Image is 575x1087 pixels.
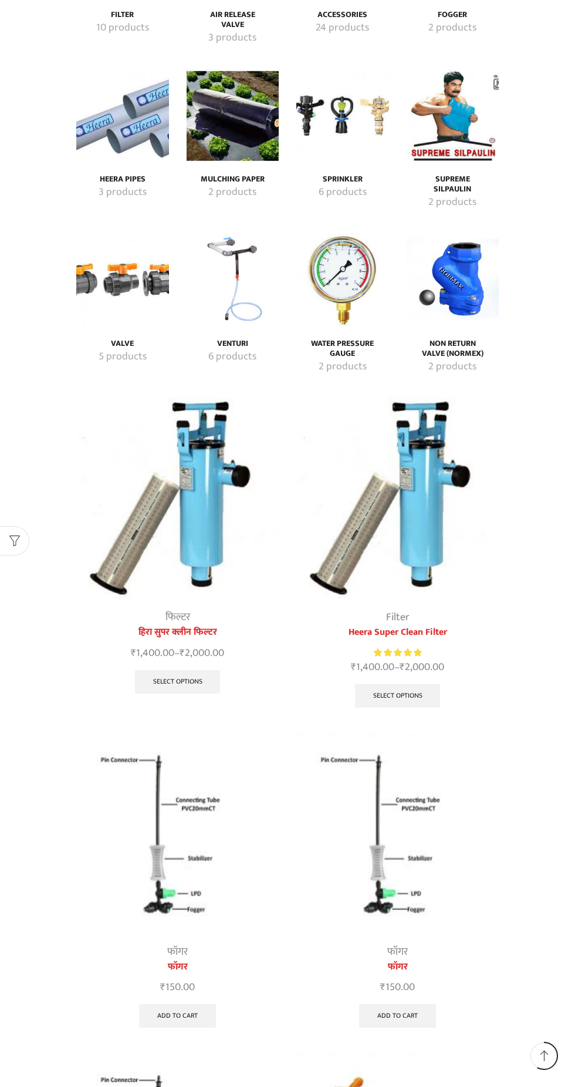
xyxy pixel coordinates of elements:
h4: Venturi [199,339,266,349]
a: फॉगर [76,960,279,974]
h4: Fogger [420,10,486,20]
span: ₹ [351,658,356,676]
a: Visit product category Mulching Paper [199,185,266,200]
mark: 24 products [316,21,369,36]
a: Visit product category Valve [89,349,156,365]
span: ₹ [400,658,405,676]
span: – [296,659,499,675]
a: फॉगर [167,943,188,961]
img: Mulching Paper [187,69,279,162]
a: Visit product category Filter [89,10,156,20]
bdi: 150.00 [160,978,195,996]
a: Visit product category Mulching Paper [199,174,266,184]
a: Visit product category Supreme Silpaulin [420,195,486,210]
a: Visit product category Non Return Valve (Normex) [420,339,486,359]
h4: Water Pressure Gauge [309,339,376,359]
span: ₹ [180,644,185,662]
h4: Mulching Paper [199,174,266,184]
a: Visit product category Air Release Valve [199,10,266,30]
a: Visit product category Venturi [187,234,279,327]
img: Sprinkler [296,69,389,162]
mark: 3 products [99,185,147,200]
a: Select options for “Heera Super Clean Filter” [355,684,441,708]
h4: Sprinkler [309,174,376,184]
h4: Filter [89,10,156,20]
a: Visit product category Venturi [199,349,266,365]
mark: 5 products [99,349,147,365]
a: Visit product category Heera Pipes [76,69,169,162]
a: हिरा सुपर क्लीन फिल्टर [76,625,279,640]
img: फॉगर [296,732,499,935]
bdi: 1,400.00 [131,644,174,662]
img: Heera-super-clean-filter [76,398,279,600]
div: Rated 5.00 out of 5 [374,647,421,659]
a: Select options for “हिरा सुपर क्लीन फिल्टर” [135,670,221,694]
a: Visit product category Sprinkler [309,185,376,200]
a: Filter [386,608,410,626]
a: Visit product category Non Return Valve (Normex) [420,359,486,375]
a: फॉगर [296,960,499,974]
a: Visit product category Sprinkler [309,174,376,184]
mark: 6 products [208,349,256,365]
img: Heera Pipes [76,69,169,162]
a: Visit product category Heera Pipes [89,174,156,184]
mark: 2 products [428,195,476,210]
a: Visit product category Sprinkler [296,69,389,162]
mark: 2 products [428,21,476,36]
a: Visit product category Venturi [199,339,266,349]
mark: 10 products [96,21,149,36]
span: – [76,645,279,661]
img: फॉगर [76,732,279,935]
a: Visit product category Fogger [420,21,486,36]
h4: Supreme Silpaulin [420,174,486,194]
bdi: 2,000.00 [400,658,444,676]
bdi: 2,000.00 [180,644,224,662]
h4: Valve [89,339,156,349]
a: Visit product category Mulching Paper [187,69,279,162]
a: फिल्टर [165,608,190,626]
a: Visit product category Supreme Silpaulin [407,69,499,162]
span: Rated out of 5 [374,647,421,659]
h4: Heera Pipes [89,174,156,184]
a: Visit product category Valve [89,339,156,349]
a: Visit product category Air Release Valve [199,31,266,46]
mark: 2 products [208,185,256,200]
img: Valve [76,234,169,327]
a: Add to cart: “फॉगर” [139,1004,216,1028]
span: ₹ [131,644,136,662]
bdi: 1,400.00 [351,658,394,676]
a: Visit product category Accessories [309,21,376,36]
a: Visit product category Water Pressure Gauge [309,339,376,359]
img: Non Return Valve (Normex) [407,234,499,327]
a: Visit product category Fogger [420,10,486,20]
a: Visit product category Accessories [309,10,376,20]
h4: Non Return Valve (Normex) [420,339,486,359]
a: Visit product category Water Pressure Gauge [296,234,389,327]
img: Supreme Silpaulin [407,69,499,162]
span: ₹ [160,978,165,996]
span: ₹ [380,978,385,996]
a: फॉगर [387,943,408,961]
bdi: 150.00 [380,978,415,996]
img: Water Pressure Gauge [296,234,389,327]
img: Venturi [187,234,279,327]
mark: 3 products [208,31,256,46]
a: Add to cart: “फॉगर” [359,1004,436,1028]
a: Heera Super Clean Filter [296,625,499,640]
a: Visit product category Supreme Silpaulin [420,174,486,194]
img: Heera-super-clean-filter [296,398,499,600]
a: Visit product category Heera Pipes [89,185,156,200]
a: Visit product category Filter [89,21,156,36]
mark: 6 products [319,185,367,200]
a: Visit product category Water Pressure Gauge [309,359,376,375]
a: Visit product category Non Return Valve (Normex) [407,234,499,327]
a: Visit product category Valve [76,234,169,327]
mark: 2 products [319,359,367,375]
h4: Air Release Valve [199,10,266,30]
mark: 2 products [428,359,476,375]
h4: Accessories [309,10,376,20]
